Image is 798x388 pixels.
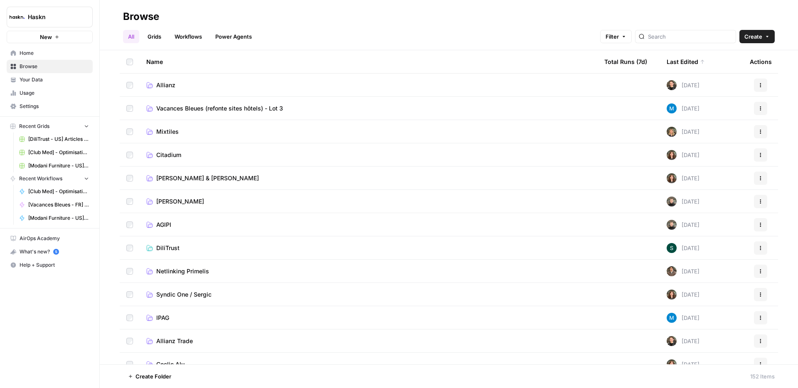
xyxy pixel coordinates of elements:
button: Filter [600,30,632,43]
a: Power Agents [210,30,257,43]
a: [DiliTrust - US] Articles de blog 700-1000 mots Grid [15,133,93,146]
button: New [7,31,93,43]
div: Actions [750,50,772,73]
a: All [123,30,139,43]
span: Home [20,49,89,57]
img: xlx1vc11lo246mpl6i14p9z1ximr [667,313,677,323]
a: Vacances Bleues (refonte sites hôtels) - Lot 3 [146,104,591,113]
span: [Vacances Bleues - FR] Pages refonte sites hôtels - [GEOGRAPHIC_DATA] [28,201,89,209]
span: Haskn [28,13,78,21]
img: 1zy2mh8b6ibtdktd6l3x6modsp44 [667,243,677,253]
span: [DiliTrust - US] Articles de blog 700-1000 mots Grid [28,135,89,143]
a: [Modani Furniture - US] Pages catégories - 500-1000 mots [15,211,93,225]
span: DiliTrust [156,244,180,252]
span: Create [744,32,762,41]
span: Citadium [156,151,181,159]
a: Browse [7,60,93,73]
img: wbc4lf7e8no3nva14b2bd9f41fnh [667,173,677,183]
a: Workflows [170,30,207,43]
div: [DATE] [667,336,699,346]
div: [DATE] [667,313,699,323]
span: Recent Workflows [19,175,62,182]
span: Browse [20,63,89,70]
div: [DATE] [667,173,699,183]
button: What's new? 5 [7,245,93,258]
span: Your Data [20,76,89,83]
span: Vacances Bleues (refonte sites hôtels) - Lot 3 [156,104,283,113]
div: [DATE] [667,359,699,369]
div: What's new? [7,246,92,258]
span: Allianz Trade [156,337,193,345]
a: Mixtiles [146,128,591,136]
span: [PERSON_NAME] & [PERSON_NAME] [156,174,259,182]
a: Allianz Trade [146,337,591,345]
button: Create [739,30,775,43]
span: Syndic One / Sergic [156,290,212,299]
a: Your Data [7,73,93,86]
span: [Club Med] - Optimisation + FAQ Grid [28,149,89,156]
span: [Modani Furniture - US] Pages catégories - 500-1000 mots [28,214,89,222]
img: xlx1vc11lo246mpl6i14p9z1ximr [667,103,677,113]
img: Haskn Logo [10,10,25,25]
img: uhgcgt6zpiex4psiaqgkk0ok3li6 [667,336,677,346]
span: Filter [606,32,619,41]
div: [DATE] [667,243,699,253]
a: Coclic Alu [146,360,591,368]
a: [Club Med] - Optimisation + FAQ [15,185,93,198]
div: [DATE] [667,80,699,90]
div: Last Edited [667,50,705,73]
a: Usage [7,86,93,100]
span: Help + Support [20,261,89,269]
a: Allianz [146,81,591,89]
a: Syndic One / Sergic [146,290,591,299]
img: uhgcgt6zpiex4psiaqgkk0ok3li6 [667,80,677,90]
div: [DATE] [667,150,699,160]
button: Help + Support [7,258,93,272]
a: Netlinking Primelis [146,267,591,275]
span: AGIPI [156,221,171,229]
div: 152 Items [750,372,775,381]
a: [PERSON_NAME] & [PERSON_NAME] [146,174,591,182]
a: AGIPI [146,221,591,229]
a: Grids [143,30,166,43]
text: 5 [55,250,57,254]
div: Name [146,50,591,73]
span: New [40,33,52,41]
a: [PERSON_NAME] [146,197,591,206]
a: DiliTrust [146,244,591,252]
a: AirOps Academy [7,232,93,245]
span: Coclic Alu [156,360,185,368]
span: Usage [20,89,89,97]
a: [Club Med] - Optimisation + FAQ Grid [15,146,93,159]
span: Recent Grids [19,123,49,130]
button: Recent Grids [7,120,93,133]
img: wbc4lf7e8no3nva14b2bd9f41fnh [667,150,677,160]
img: wbc4lf7e8no3nva14b2bd9f41fnh [667,359,677,369]
div: Browse [123,10,159,23]
div: [DATE] [667,103,699,113]
img: udf09rtbz9abwr5l4z19vkttxmie [667,196,677,206]
span: IPAG [156,314,169,322]
a: [Vacances Bleues - FR] Pages refonte sites hôtels - [GEOGRAPHIC_DATA] [15,198,93,211]
span: AirOps Academy [20,235,89,242]
span: [PERSON_NAME] [156,197,204,206]
span: Allianz [156,81,175,89]
div: [DATE] [667,220,699,230]
a: Citadium [146,151,591,159]
img: dizo4u6k27cofk4obq9v5qvvdkyt [667,266,677,276]
div: Total Runs (7d) [604,50,647,73]
button: Create Folder [123,370,176,383]
a: Home [7,47,93,60]
div: [DATE] [667,266,699,276]
span: Settings [20,103,89,110]
img: wbc4lf7e8no3nva14b2bd9f41fnh [667,290,677,300]
img: ziyu4k121h9vid6fczkx3ylgkuqx [667,127,677,137]
a: Settings [7,100,93,113]
a: IPAG [146,314,591,322]
span: Create Folder [135,372,171,381]
a: 5 [53,249,59,255]
div: [DATE] [667,127,699,137]
a: [Modani Furniture - US] Pages catégories - 500-1000 mots Grid [15,159,93,172]
span: [Modani Furniture - US] Pages catégories - 500-1000 mots Grid [28,162,89,169]
button: Recent Workflows [7,172,93,185]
